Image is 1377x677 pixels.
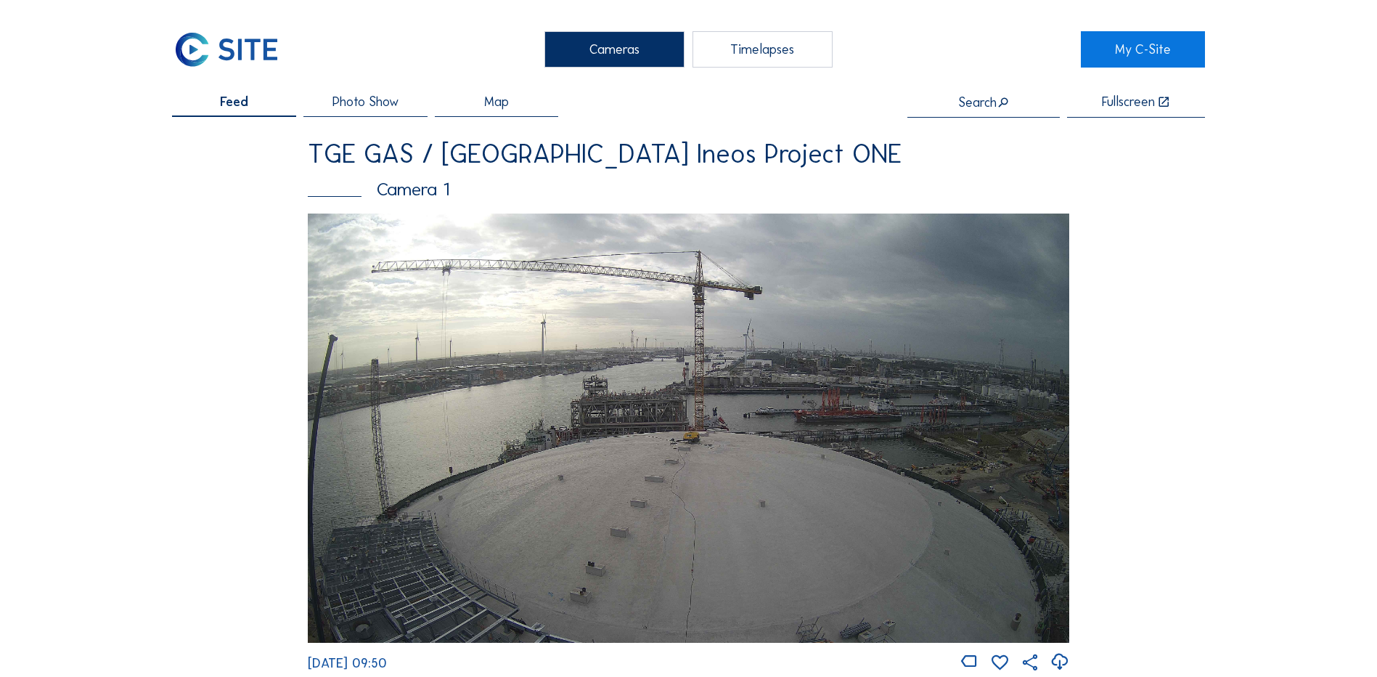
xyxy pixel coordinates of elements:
span: [DATE] 09:50 [308,655,387,671]
a: C-SITE Logo [172,31,296,68]
div: Fullscreen [1102,95,1155,109]
img: C-SITE Logo [172,31,280,68]
div: Cameras [544,31,685,68]
div: Timelapses [692,31,833,68]
span: Map [484,95,509,108]
img: Image [308,214,1069,642]
a: My C-Site [1081,31,1205,68]
span: Photo Show [332,95,399,108]
div: TGE GAS / [GEOGRAPHIC_DATA] Ineos Project ONE [308,141,1069,167]
div: Camera 1 [308,180,1069,198]
span: Feed [220,95,248,108]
